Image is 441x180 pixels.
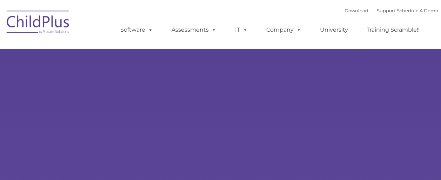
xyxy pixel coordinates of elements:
[345,8,438,13] font: |
[360,23,427,37] a: Training Scramble!!
[3,6,73,41] img: ChildPlus by Procare Solutions
[397,8,438,13] a: Schedule A Demo
[259,23,308,37] a: Company
[228,23,255,37] a: IT
[165,23,223,37] a: Assessments
[377,8,395,13] a: Support
[313,23,355,37] a: University
[345,8,368,13] a: Download
[113,23,160,37] a: Software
